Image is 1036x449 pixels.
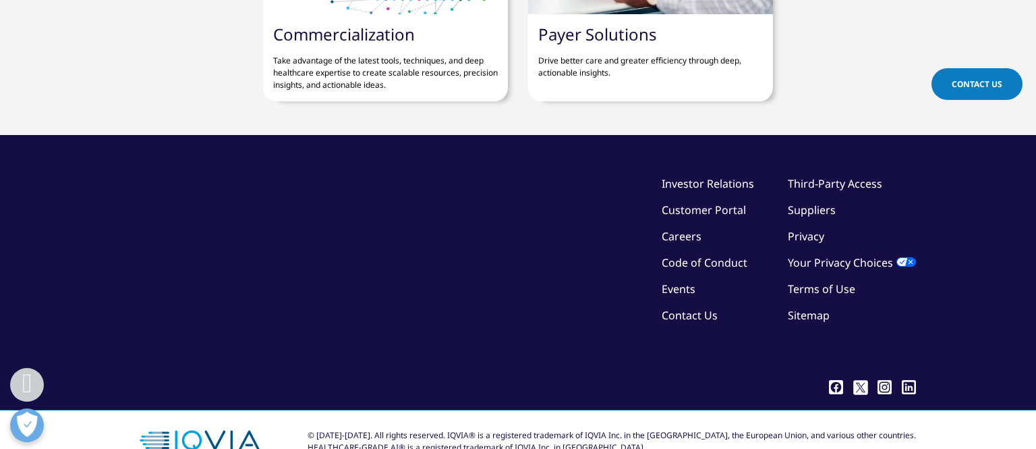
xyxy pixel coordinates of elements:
[10,408,44,442] button: Open Preferences
[931,68,1023,100] a: Contact Us
[538,23,657,45] a: Payer Solutions
[662,176,754,191] a: Investor Relations
[662,229,701,244] a: Careers
[273,45,498,91] p: Take advantage of the latest tools, techniques, and deep healthcare expertise to create scalable ...
[662,255,747,270] a: Code of Conduct
[662,282,695,296] a: Events
[273,23,415,45] a: Commercialization
[662,203,746,217] a: Customer Portal
[788,282,855,296] a: Terms of Use
[952,78,1002,90] span: Contact Us
[662,308,718,323] a: Contact Us
[788,176,882,191] a: Third-Party Access
[788,308,830,323] a: Sitemap
[788,229,824,244] a: Privacy
[788,255,916,270] a: Your Privacy Choices
[538,45,763,79] p: Drive better care and greater efficiency through deep, actionable insights.
[788,203,836,217] a: Suppliers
